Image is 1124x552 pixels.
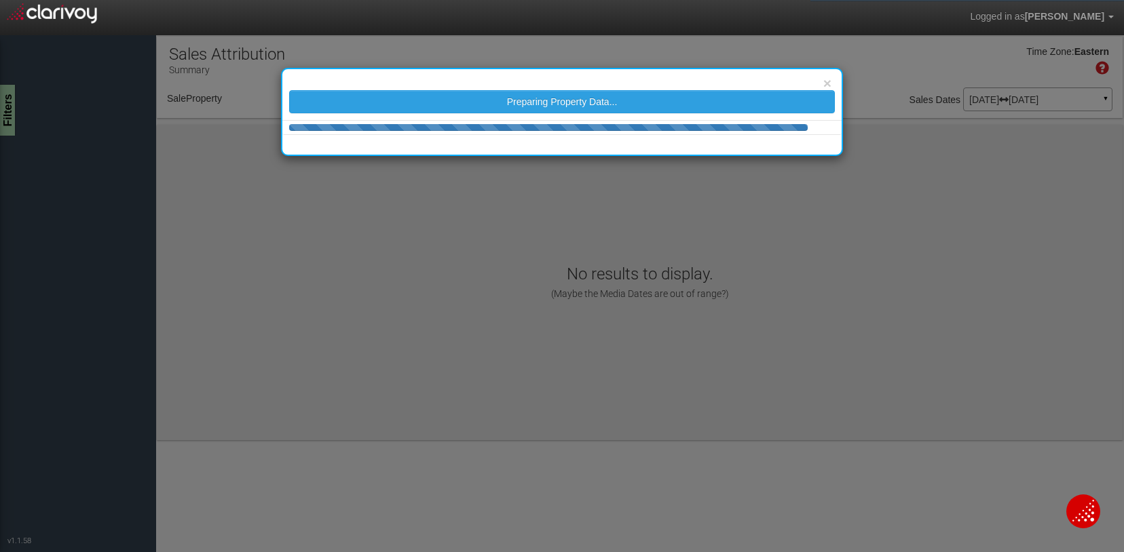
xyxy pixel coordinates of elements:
a: Logged in as[PERSON_NAME] [960,1,1124,33]
span: Logged in as [970,11,1024,22]
span: [PERSON_NAME] [1025,11,1104,22]
button: × [823,76,831,90]
button: Preparing Property Data... [289,90,835,113]
span: Preparing Property Data... [507,96,618,107]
